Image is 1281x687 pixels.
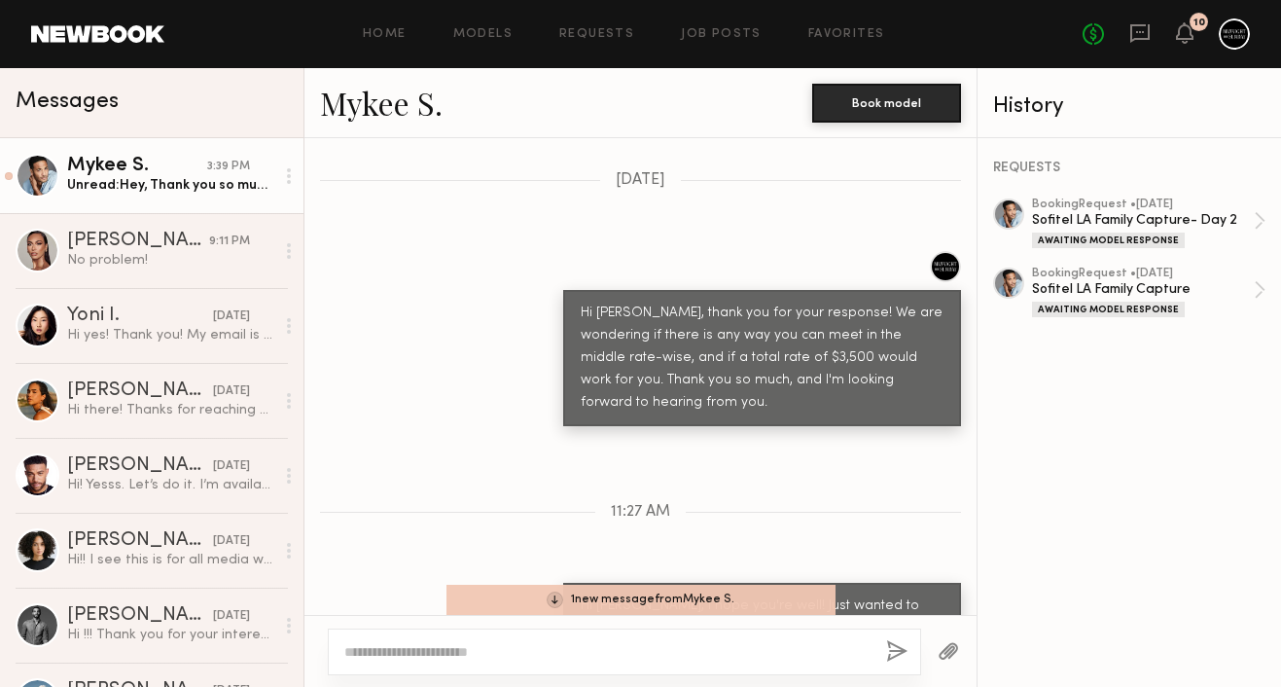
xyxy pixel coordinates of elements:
[213,457,250,476] div: [DATE]
[1032,268,1265,317] a: bookingRequest •[DATE]Sofitel LA Family CaptureAwaiting Model Response
[812,84,961,123] button: Book model
[213,307,250,326] div: [DATE]
[616,172,665,189] span: [DATE]
[681,28,762,41] a: Job Posts
[67,456,213,476] div: [PERSON_NAME]
[67,606,213,626] div: [PERSON_NAME]
[1032,280,1254,299] div: Sofitel LA Family Capture
[363,28,407,41] a: Home
[1032,302,1185,317] div: Awaiting Model Response
[1193,18,1205,28] div: 10
[213,607,250,626] div: [DATE]
[611,504,670,521] span: 11:27 AM
[67,326,274,344] div: Hi yes! Thank you! My email is [EMAIL_ADDRESS][DOMAIN_NAME]
[1032,199,1265,248] a: bookingRequest •[DATE]Sofitel LA Family Capture- Day 2Awaiting Model Response
[67,176,274,195] div: Unread: Hey, Thank you so much for negotiating that, I can agree to this. Looking forward to work...
[808,28,885,41] a: Favorites
[1032,199,1254,211] div: booking Request • [DATE]
[213,532,250,551] div: [DATE]
[67,551,274,569] div: Hi!! I see this is for all media worldwide in perpetuity. Is this the intended usage for this adv...
[993,162,1265,175] div: REQUESTS
[67,401,274,419] div: Hi there! Thanks for reaching out, I could possibly make [DATE] work, but [DATE] is actually bett...
[67,381,213,401] div: [PERSON_NAME]
[16,90,119,113] span: Messages
[320,82,443,124] a: Mykee S.
[213,382,250,401] div: [DATE]
[67,251,274,270] div: No problem!
[67,626,274,644] div: Hi !!! Thank you for your interest! I am currently booked out until the end of October, I’ve reac...
[1032,268,1254,280] div: booking Request • [DATE]
[67,531,213,551] div: [PERSON_NAME]
[209,233,250,251] div: 9:11 PM
[581,303,943,415] div: Hi [PERSON_NAME], thank you for your response! We are wondering if there is any way you can meet ...
[1032,211,1254,230] div: Sofitel LA Family Capture- Day 2
[67,157,207,176] div: Mykee S.
[812,93,961,110] a: Book model
[1032,233,1185,248] div: Awaiting Model Response
[207,158,250,176] div: 3:39 PM
[453,28,513,41] a: Models
[67,476,274,494] div: Hi! Yesss. Let’s do it. I’m available.
[559,28,634,41] a: Requests
[993,95,1265,118] div: History
[446,585,836,615] div: 1 new message from Mykee S.
[67,232,209,251] div: [PERSON_NAME]
[67,307,213,326] div: Yoni I.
